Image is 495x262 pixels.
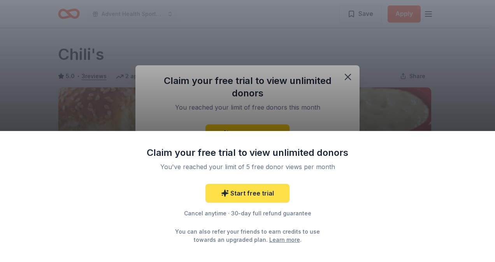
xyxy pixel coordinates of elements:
div: You can also refer your friends to earn credits to use towards an upgraded plan. . [168,227,327,244]
div: You've reached your limit of 5 free donor views per month [156,162,339,171]
a: Start free trial [205,184,290,203]
div: Claim your free trial to view unlimited donors [146,147,349,159]
a: Learn more [269,236,300,244]
div: Cancel anytime · 30-day full refund guarantee [146,209,349,218]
